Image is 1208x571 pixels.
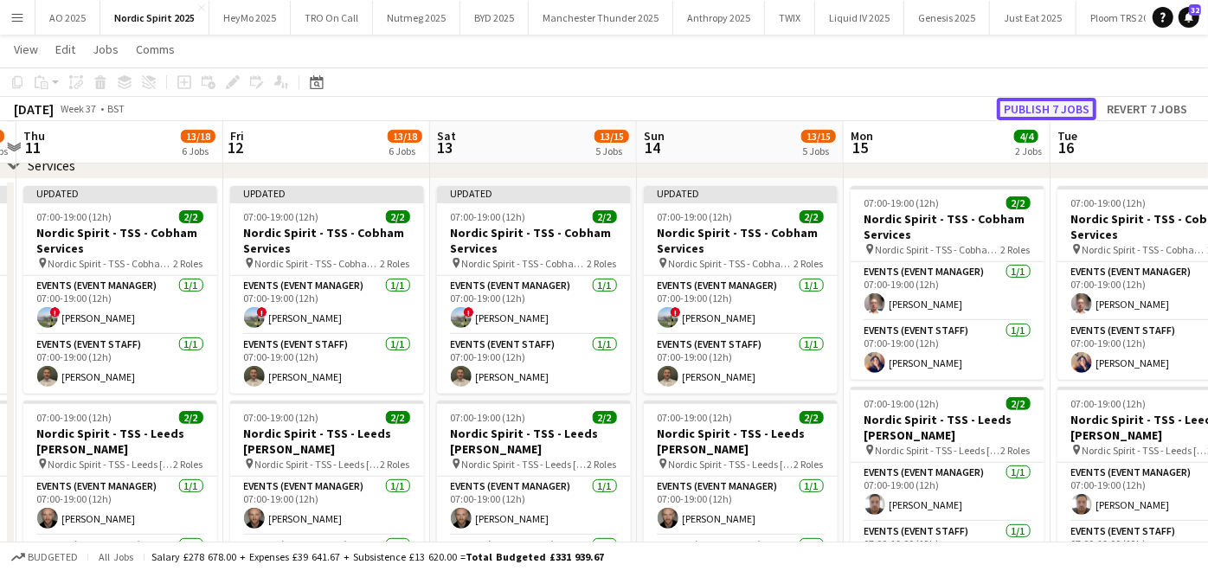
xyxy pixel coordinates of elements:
[381,458,410,471] span: 2 Roles
[644,186,838,200] div: Updated
[291,1,373,35] button: TRO On Call
[876,243,1001,256] span: Nordic Spirit - TSS - Cobham Services
[244,210,319,223] span: 07:00-19:00 (12h)
[464,307,474,318] span: !
[588,458,617,471] span: 2 Roles
[386,411,410,424] span: 2/2
[230,128,244,144] span: Fri
[1006,196,1031,209] span: 2/2
[129,38,182,61] a: Comms
[23,186,217,394] app-job-card: Updated07:00-19:00 (12h)2/2Nordic Spirit - TSS - Cobham Services Nordic Spirit - TSS - Cobham Ser...
[437,276,631,335] app-card-role: Events (Event Manager)1/107:00-19:00 (12h)![PERSON_NAME]
[55,42,75,57] span: Edit
[593,411,617,424] span: 2/2
[437,186,631,200] div: Updated
[230,225,424,256] h3: Nordic Spirit - TSS - Cobham Services
[1001,444,1031,457] span: 2 Roles
[23,335,217,394] app-card-role: Events (Event Staff)1/107:00-19:00 (12h)[PERSON_NAME]
[794,458,824,471] span: 2 Roles
[1179,7,1199,28] a: 32
[228,138,244,157] span: 12
[23,128,45,144] span: Thu
[230,276,424,335] app-card-role: Events (Event Manager)1/107:00-19:00 (12h)![PERSON_NAME]
[14,42,38,57] span: View
[100,1,209,35] button: Nordic Spirit 2025
[388,130,422,143] span: 13/18
[9,548,80,567] button: Budgeted
[437,128,456,144] span: Sat
[257,307,267,318] span: !
[255,257,381,270] span: Nordic Spirit - TSS - Cobham Services
[595,144,628,157] div: 5 Jobs
[644,128,665,144] span: Sun
[136,42,175,57] span: Comms
[50,307,61,318] span: !
[23,276,217,335] app-card-role: Events (Event Manager)1/107:00-19:00 (12h)![PERSON_NAME]
[658,411,733,424] span: 07:00-19:00 (12h)
[673,1,765,35] button: Anthropy 2025
[1006,397,1031,410] span: 2/2
[1100,98,1194,120] button: Revert 7 jobs
[644,477,838,536] app-card-role: Events (Event Manager)1/107:00-19:00 (12h)[PERSON_NAME]
[1057,128,1077,144] span: Tue
[437,186,631,394] app-job-card: Updated07:00-19:00 (12h)2/2Nordic Spirit - TSS - Cobham Services Nordic Spirit - TSS - Cobham Ser...
[230,186,424,200] div: Updated
[1001,243,1031,256] span: 2 Roles
[644,186,838,394] app-job-card: Updated07:00-19:00 (12h)2/2Nordic Spirit - TSS - Cobham Services Nordic Spirit - TSS - Cobham Ser...
[21,138,45,157] span: 11
[904,1,990,35] button: Genesis 2025
[7,38,45,61] a: View
[876,444,1001,457] span: Nordic Spirit - TSS - Leeds [PERSON_NAME]
[437,426,631,457] h3: Nordic Spirit - TSS - Leeds [PERSON_NAME]
[14,100,54,118] div: [DATE]
[437,335,631,394] app-card-role: Events (Event Staff)1/107:00-19:00 (12h)[PERSON_NAME]
[48,257,174,270] span: Nordic Spirit - TSS - Cobham Services
[848,138,873,157] span: 15
[182,144,215,157] div: 6 Jobs
[1015,144,1042,157] div: 2 Jobs
[174,458,203,471] span: 2 Roles
[851,412,1044,443] h3: Nordic Spirit - TSS - Leeds [PERSON_NAME]
[815,1,904,35] button: Liquid IV 2025
[255,458,381,471] span: Nordic Spirit - TSS - Leeds [PERSON_NAME]
[35,1,100,35] button: AO 2025
[451,210,526,223] span: 07:00-19:00 (12h)
[151,550,604,563] div: Salary £278 678.00 + Expenses £39 641.67 + Subsistence £13 620.00 =
[381,257,410,270] span: 2 Roles
[802,144,835,157] div: 5 Jobs
[644,426,838,457] h3: Nordic Spirit - TSS - Leeds [PERSON_NAME]
[462,458,588,471] span: Nordic Spirit - TSS - Leeds [PERSON_NAME]
[997,98,1096,120] button: Publish 7 jobs
[851,211,1044,242] h3: Nordic Spirit - TSS - Cobham Services
[765,1,815,35] button: TWIX
[48,458,174,471] span: Nordic Spirit - TSS - Leeds [PERSON_NAME]
[37,411,112,424] span: 07:00-19:00 (12h)
[389,144,421,157] div: 6 Jobs
[1014,130,1038,143] span: 4/4
[107,102,125,115] div: BST
[1076,1,1173,35] button: Ploom TRS 2025
[179,411,203,424] span: 2/2
[800,411,824,424] span: 2/2
[593,210,617,223] span: 2/2
[644,225,838,256] h3: Nordic Spirit - TSS - Cobham Services
[174,257,203,270] span: 2 Roles
[209,1,291,35] button: HeyMo 2025
[644,335,838,394] app-card-role: Events (Event Staff)1/107:00-19:00 (12h)[PERSON_NAME]
[851,186,1044,380] app-job-card: 07:00-19:00 (12h)2/2Nordic Spirit - TSS - Cobham Services Nordic Spirit - TSS - Cobham Services2 ...
[658,210,733,223] span: 07:00-19:00 (12h)
[23,477,217,536] app-card-role: Events (Event Manager)1/107:00-19:00 (12h)[PERSON_NAME]
[1071,397,1147,410] span: 07:00-19:00 (12h)
[669,257,794,270] span: Nordic Spirit - TSS - Cobham Services
[37,210,112,223] span: 07:00-19:00 (12h)
[1083,243,1208,256] span: Nordic Spirit - TSS - Cobham Services
[864,196,940,209] span: 07:00-19:00 (12h)
[373,1,460,35] button: Nutmeg 2025
[1189,4,1201,16] span: 32
[179,210,203,223] span: 2/2
[851,463,1044,522] app-card-role: Events (Event Manager)1/107:00-19:00 (12h)[PERSON_NAME]
[230,186,424,394] div: Updated07:00-19:00 (12h)2/2Nordic Spirit - TSS - Cobham Services Nordic Spirit - TSS - Cobham Ser...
